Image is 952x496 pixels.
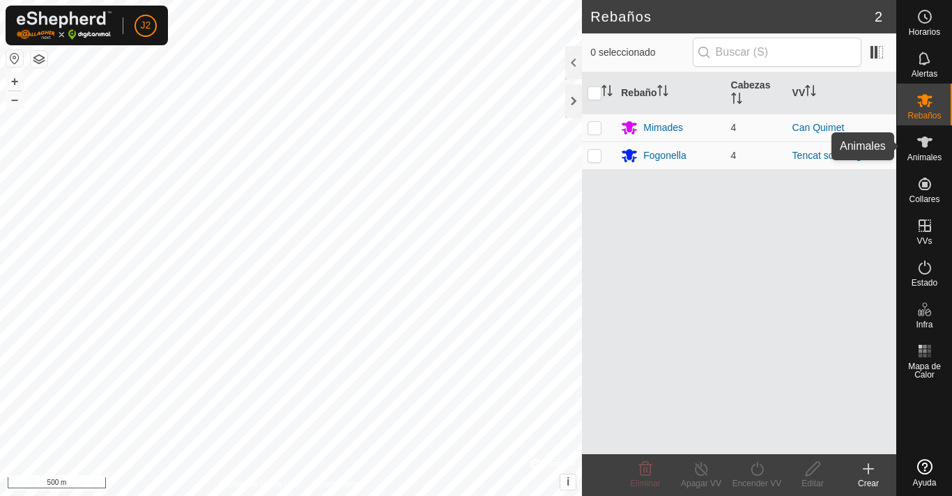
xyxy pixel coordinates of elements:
[805,87,816,98] p-sorticon: Activar para ordenar
[897,454,952,493] a: Ayuda
[875,6,882,27] span: 2
[219,478,299,490] a: Política de Privacidad
[916,320,932,329] span: Infra
[673,477,729,490] div: Apagar VV
[630,479,660,488] span: Eliminar
[912,70,937,78] span: Alertas
[6,91,23,108] button: –
[17,11,112,40] img: Logo Gallagher
[6,73,23,90] button: +
[785,477,840,490] div: Editar
[729,477,785,490] div: Encender VV
[567,476,569,488] span: i
[657,87,668,98] p-sorticon: Activar para ordenar
[693,38,861,67] input: Buscar (S)
[731,95,742,106] p-sorticon: Activar para ordenar
[601,87,613,98] p-sorticon: Activar para ordenar
[792,122,845,133] a: Can Quimet
[907,153,942,162] span: Animales
[787,72,896,114] th: VV
[731,150,737,161] span: 4
[643,121,683,135] div: Mimades
[840,477,896,490] div: Crear
[900,362,949,379] span: Mapa de Calor
[560,474,576,490] button: i
[909,195,939,203] span: Collares
[909,28,940,36] span: Horarios
[615,72,725,114] th: Rebaño
[725,72,787,114] th: Cabezas
[916,237,932,245] span: VVs
[590,8,875,25] h2: Rebaños
[141,18,151,33] span: J2
[643,148,686,163] div: Fogonella
[913,479,937,487] span: Ayuda
[792,150,888,161] a: Tencat sota Fogonella
[6,50,23,67] button: Restablecer Mapa
[590,45,692,60] span: 0 seleccionado
[316,478,363,490] a: Contáctenos
[31,51,47,68] button: Capas del Mapa
[731,122,737,133] span: 4
[907,111,941,120] span: Rebaños
[912,279,937,287] span: Estado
